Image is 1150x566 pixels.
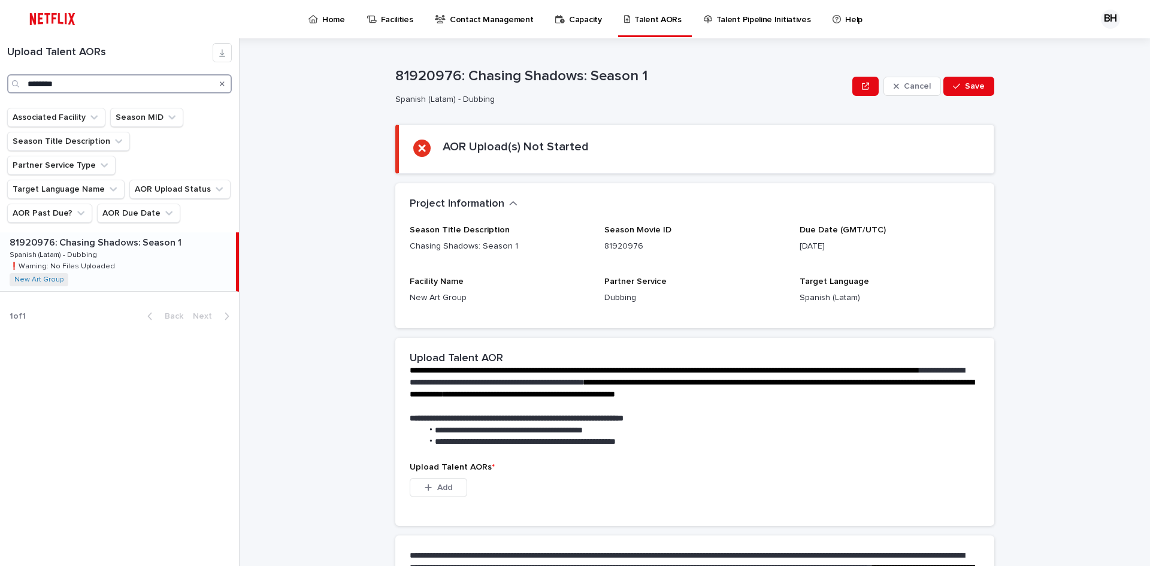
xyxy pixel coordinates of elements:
h1: Upload Talent AORs [7,46,213,59]
button: AOR Upload Status [129,180,231,199]
button: Partner Service Type [7,156,116,175]
span: Add [437,483,452,492]
span: Season Movie ID [604,226,671,234]
p: ❗️Warning: No Files Uploaded [10,260,117,271]
p: Spanish (Latam) - Dubbing [10,249,99,259]
h2: AOR Upload(s) Not Started [443,140,589,154]
button: Season Title Description [7,132,130,151]
span: Target Language [800,277,869,286]
p: 81920976 [604,240,785,253]
a: New Art Group [14,276,63,284]
p: 81920976: Chasing Shadows: Season 1 [395,68,848,85]
p: Spanish (Latam) - Dubbing [395,95,843,105]
span: Partner Service [604,277,667,286]
p: 81920976: Chasing Shadows: Season 1 [10,235,184,249]
span: Back [158,312,183,320]
span: Season Title Description [410,226,510,234]
span: Upload Talent AORs [410,463,495,471]
button: Season MID [110,108,183,127]
p: Dubbing [604,292,785,304]
img: ifQbXi3ZQGMSEF7WDB7W [24,7,81,31]
button: Cancel [883,77,941,96]
h2: Upload Talent AOR [410,352,503,365]
button: Add [410,478,467,497]
span: Save [965,82,985,90]
span: Due Date (GMT/UTC) [800,226,886,234]
button: AOR Past Due? [7,204,92,223]
button: Next [188,311,239,322]
p: [DATE] [800,240,980,253]
button: Associated Facility [7,108,105,127]
p: New Art Group [410,292,590,304]
button: AOR Due Date [97,204,180,223]
button: Target Language Name [7,180,125,199]
span: Facility Name [410,277,464,286]
p: Spanish (Latam) [800,292,980,304]
div: BH [1101,10,1120,29]
span: Next [193,312,219,320]
button: Back [138,311,188,322]
button: Save [943,77,994,96]
button: Project Information [410,198,517,211]
input: Search [7,74,232,93]
h2: Project Information [410,198,504,211]
span: Cancel [904,82,931,90]
p: Chasing Shadows: Season 1 [410,240,590,253]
